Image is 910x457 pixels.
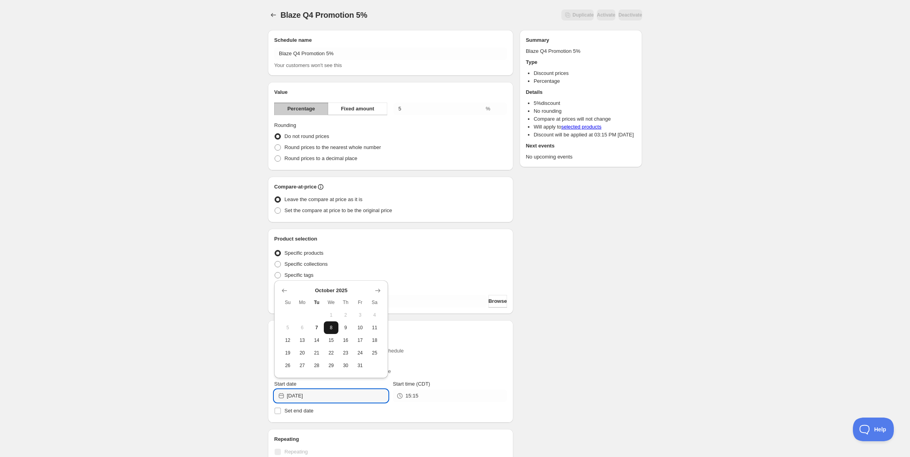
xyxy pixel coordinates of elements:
span: Fixed amount [341,105,374,113]
li: Compare at prices will not change [534,115,636,123]
span: Tu [313,299,321,306]
button: Sunday October 5 2025 [280,321,295,334]
span: 3 [356,312,364,318]
span: 17 [356,337,364,343]
button: Saturday October 4 2025 [368,309,382,321]
button: Sunday October 12 2025 [280,334,295,347]
span: 28 [313,362,321,369]
th: Friday [353,296,368,309]
span: Set end date [284,408,314,414]
span: Specific tags [284,272,314,278]
span: 13 [298,337,306,343]
button: Saturday October 11 2025 [368,321,382,334]
span: Fr [356,299,364,306]
span: Your customers won't see this [274,62,342,68]
span: We [327,299,335,306]
button: Thursday October 30 2025 [338,359,353,372]
span: Set the compare at price to be the original price [284,207,392,213]
button: Friday October 3 2025 [353,309,368,321]
button: Thursday October 23 2025 [338,347,353,359]
th: Tuesday [310,296,324,309]
button: Friday October 31 2025 [353,359,368,372]
button: Wednesday October 15 2025 [324,334,338,347]
li: Percentage [534,77,636,85]
span: 1 [327,312,335,318]
span: Mo [298,299,306,306]
span: 5 [284,325,292,331]
button: Monday October 6 2025 [295,321,310,334]
span: 7 [313,325,321,331]
span: 19 [284,350,292,356]
span: Leave the compare at price as it is [284,196,362,202]
span: 4 [371,312,379,318]
button: Monday October 13 2025 [295,334,310,347]
span: 30 [342,362,350,369]
p: No upcoming events [526,153,636,161]
span: Blaze Q4 Promotion 5% [280,11,367,19]
span: Round prices to the nearest whole number [284,144,381,150]
li: No rounding [534,107,636,115]
span: 8 [327,325,335,331]
span: 11 [371,325,379,331]
h2: Repeating [274,435,507,443]
button: Sunday October 19 2025 [280,347,295,359]
button: Friday October 17 2025 [353,334,368,347]
button: Monday October 27 2025 [295,359,310,372]
button: Monday October 20 2025 [295,347,310,359]
th: Monday [295,296,310,309]
span: Sa [371,299,379,306]
span: Browse [488,297,507,305]
button: Browse [488,295,507,308]
li: 5 % discount [534,99,636,107]
button: Wednesday October 1 2025 [324,309,338,321]
span: 22 [327,350,335,356]
span: 10 [356,325,364,331]
span: 31 [356,362,364,369]
span: 15 [327,337,335,343]
h2: Details [526,88,636,96]
span: 27 [298,362,306,369]
th: Thursday [338,296,353,309]
h2: Active dates [274,326,507,334]
span: Start date [274,381,296,387]
button: Wednesday October 22 2025 [324,347,338,359]
span: 25 [371,350,379,356]
span: 24 [356,350,364,356]
button: Wednesday October 29 2025 [324,359,338,372]
span: Rounding [274,122,296,128]
span: Su [284,299,292,306]
span: % [486,106,490,112]
iframe: Toggle Customer Support [853,418,894,441]
button: Thursday October 2 2025 [338,309,353,321]
span: 29 [327,362,335,369]
span: Do not round prices [284,133,329,139]
button: Tuesday October 28 2025 [310,359,324,372]
span: 9 [342,325,350,331]
span: Round prices to a decimal place [284,155,357,161]
span: 20 [298,350,306,356]
span: 6 [298,325,306,331]
button: Fixed amount [328,103,387,115]
h2: Next events [526,142,636,150]
h2: Product selection [274,235,507,243]
h2: Value [274,88,507,96]
span: Specific collections [284,261,328,267]
li: Will apply to [534,123,636,131]
span: Start time (CDT) [393,381,430,387]
span: 18 [371,337,379,343]
th: Saturday [368,296,382,309]
span: Repeating [284,449,308,455]
th: Wednesday [324,296,338,309]
button: Today Tuesday October 7 2025 [310,321,324,334]
a: selected products [561,124,602,130]
button: Friday October 10 2025 [353,321,368,334]
button: Sunday October 26 2025 [280,359,295,372]
p: Blaze Q4 Promotion 5% [526,47,636,55]
th: Sunday [280,296,295,309]
button: Saturday October 18 2025 [368,334,382,347]
span: 2 [342,312,350,318]
h2: Compare-at-price [274,183,317,191]
span: 14 [313,337,321,343]
span: 16 [342,337,350,343]
button: Show next month, November 2025 [372,285,383,296]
